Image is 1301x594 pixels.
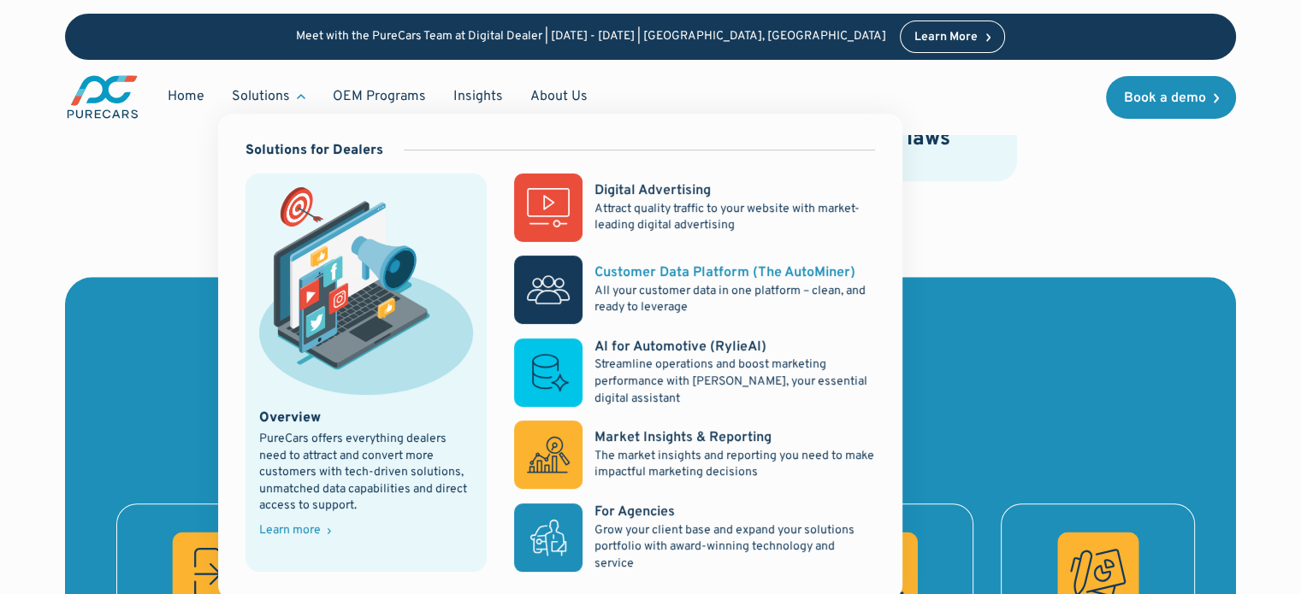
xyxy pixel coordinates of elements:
[594,338,766,356] div: AI for Automotive (RylieAI)
[154,80,218,113] a: Home
[259,187,473,394] img: marketing illustration showing social media channels and campaigns
[1123,91,1205,105] div: Book a demo
[514,338,875,407] a: AI for Automotive (RylieAI)Streamline operations and boost marketing performance with [PERSON_NAM...
[440,80,517,113] a: Insights
[517,80,601,113] a: About Us
[594,181,711,200] div: Digital Advertising
[514,173,875,242] a: Digital AdvertisingAttract quality traffic to your website with market-leading digital advertising
[914,32,978,44] div: Learn More
[1106,76,1236,119] a: Book a demo
[218,80,319,113] div: Solutions
[594,201,875,234] p: Attract quality traffic to your website with market-leading digital advertising
[245,141,383,160] div: Solutions for Dealers
[514,503,875,572] a: For AgenciesGrow your client base and expand your solutions portfolio with award-winning technolo...
[594,283,875,316] p: All your customer data in one platform – clean, and ready to leverage
[65,74,140,121] a: main
[514,421,875,489] a: Market Insights & ReportingThe market insights and reporting you need to make impactful marketing...
[594,522,875,573] p: Grow your client base and expand your solutions portfolio with award-winning technology and service
[594,428,772,447] div: Market Insights & Reporting
[259,525,321,537] div: Learn more
[594,448,875,481] p: The market insights and reporting you need to make impactful marketing decisions
[259,431,473,515] div: PureCars offers everything dealers need to attract and convert more customers with tech-driven so...
[245,173,487,572] a: marketing illustration showing social media channels and campaignsOverviewPureCars offers everyth...
[65,74,140,121] img: purecars logo
[232,87,290,106] div: Solutions
[900,21,1006,53] a: Learn More
[594,503,675,521] div: For Agencies
[594,356,875,407] p: Streamline operations and boost marketing performance with [PERSON_NAME], your essential digital ...
[594,263,855,282] div: Customer Data Platform (The AutoMiner)
[259,409,321,427] div: Overview
[296,30,886,44] p: Meet with the PureCars Team at Digital Dealer | [DATE] - [DATE] | [GEOGRAPHIC_DATA], [GEOGRAPHIC_...
[319,80,440,113] a: OEM Programs
[514,256,875,324] a: Customer Data Platform (The AutoMiner)All your customer data in one platform – clean, and ready t...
